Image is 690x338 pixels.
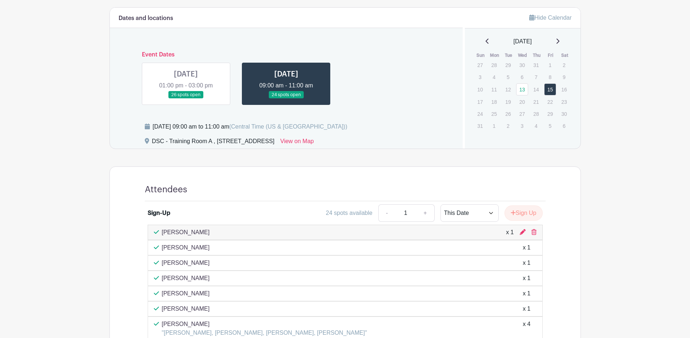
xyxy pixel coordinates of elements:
[474,108,486,119] p: 24
[523,320,530,337] div: x 4
[474,71,486,83] p: 3
[544,96,556,107] p: 22
[488,59,500,71] p: 28
[558,59,570,71] p: 2
[488,96,500,107] p: 18
[474,59,486,71] p: 27
[558,52,572,59] th: Sat
[558,108,570,119] p: 30
[416,204,434,222] a: +
[504,205,543,221] button: Sign Up
[502,71,514,83] p: 5
[523,304,530,313] div: x 1
[326,209,372,217] div: 24 spots available
[530,59,542,71] p: 31
[516,71,528,83] p: 6
[162,274,210,283] p: [PERSON_NAME]
[162,259,210,267] p: [PERSON_NAME]
[229,123,347,130] span: (Central Time (US & [GEOGRAPHIC_DATA]))
[514,37,532,46] span: [DATE]
[119,15,173,22] h6: Dates and locations
[523,243,530,252] div: x 1
[523,259,530,267] div: x 1
[488,71,500,83] p: 4
[530,96,542,107] p: 21
[152,137,275,149] div: DSC - Training Room A , [STREET_ADDRESS]
[153,122,347,131] div: [DATE] 09:00 am to 11:00 am
[516,108,528,119] p: 27
[162,320,367,329] p: [PERSON_NAME]
[516,96,528,107] p: 20
[280,137,314,149] a: View on Map
[136,51,437,58] h6: Event Dates
[474,96,486,107] p: 17
[145,184,187,195] h4: Attendees
[378,204,395,222] a: -
[558,84,570,95] p: 16
[516,52,530,59] th: Wed
[530,84,542,95] p: 14
[502,52,516,59] th: Tue
[488,52,502,59] th: Mon
[544,108,556,119] p: 29
[502,84,514,95] p: 12
[516,120,528,131] p: 3
[530,52,544,59] th: Thu
[544,71,556,83] p: 8
[506,228,514,237] div: x 1
[530,71,542,83] p: 7
[558,71,570,83] p: 9
[530,120,542,131] p: 4
[488,120,500,131] p: 1
[502,59,514,71] p: 29
[558,96,570,107] p: 23
[502,96,514,107] p: 19
[502,108,514,119] p: 26
[516,59,528,71] p: 30
[558,120,570,131] p: 6
[162,304,210,313] p: [PERSON_NAME]
[530,108,542,119] p: 28
[516,83,528,95] a: 13
[523,289,530,298] div: x 1
[474,84,486,95] p: 10
[162,329,367,337] p: "[PERSON_NAME], [PERSON_NAME], [PERSON_NAME], [PERSON_NAME]"
[544,120,556,131] p: 5
[523,274,530,283] div: x 1
[162,243,210,252] p: [PERSON_NAME]
[544,52,558,59] th: Fri
[544,59,556,71] p: 1
[488,84,500,95] p: 11
[544,83,556,95] a: 15
[474,120,486,131] p: 31
[529,15,571,21] a: Hide Calendar
[162,289,210,298] p: [PERSON_NAME]
[162,228,210,237] p: [PERSON_NAME]
[488,108,500,119] p: 25
[474,52,488,59] th: Sun
[148,209,170,217] div: Sign-Up
[502,120,514,131] p: 2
